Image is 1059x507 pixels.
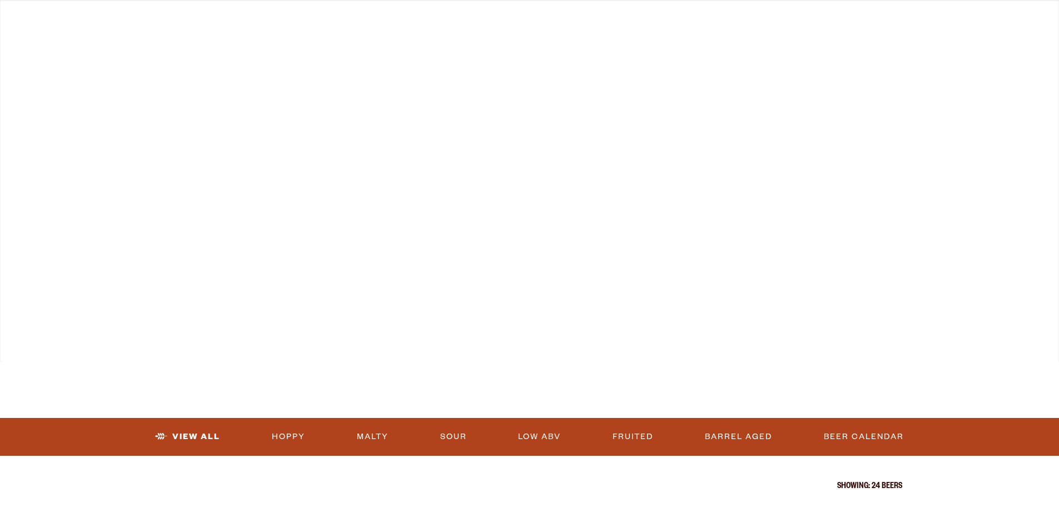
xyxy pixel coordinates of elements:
[151,424,225,450] a: View All
[819,424,908,450] a: Beer Calendar
[436,424,471,450] a: Sour
[344,7,389,57] a: Gear
[225,7,301,57] a: Taprooms
[727,26,768,35] span: Impact
[514,424,565,450] a: Low ABV
[157,483,902,491] p: Showing: 24 Beers
[267,424,310,450] a: Hoppy
[700,424,777,450] a: Barrel Aged
[608,424,658,450] a: Fruited
[351,26,382,35] span: Gear
[147,26,175,35] span: Beer
[232,26,294,35] span: Taprooms
[433,7,492,57] a: Winery
[605,26,669,35] span: Our Story
[140,7,182,57] a: Beer
[826,26,896,35] span: Beer Finder
[598,7,677,57] a: Our Story
[522,7,564,57] a: Odell Home
[440,26,485,35] span: Winery
[720,7,775,57] a: Impact
[352,424,393,450] a: Malty
[819,7,903,57] a: Beer Finder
